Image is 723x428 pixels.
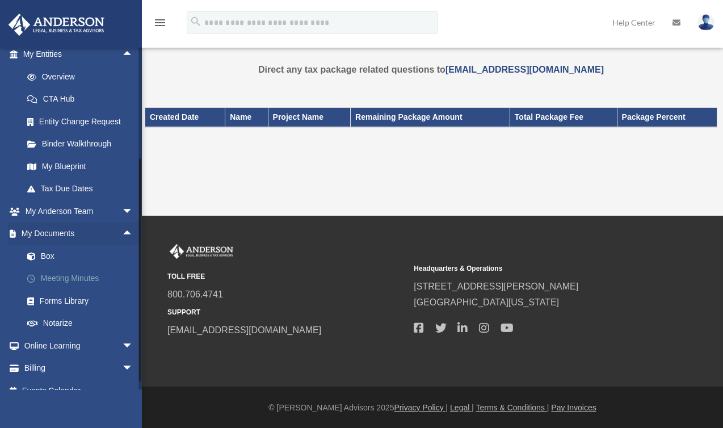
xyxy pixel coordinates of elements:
[122,357,145,380] span: arrow_drop_down
[142,401,723,415] div: © [PERSON_NAME] Advisors 2025
[16,155,150,178] a: My Blueprint
[8,379,150,402] a: Events Calendar
[414,282,578,291] a: [STREET_ADDRESS][PERSON_NAME]
[414,263,652,275] small: Headquarters & Operations
[153,20,167,30] a: menu
[190,15,202,28] i: search
[476,403,549,412] a: Terms & Conditions |
[8,334,150,357] a: Online Learningarrow_drop_down
[16,88,150,111] a: CTA Hub
[5,14,108,36] img: Anderson Advisors Platinum Portal
[122,334,145,358] span: arrow_drop_down
[351,108,510,127] th: Remaining Package Amount
[414,297,559,307] a: [GEOGRAPHIC_DATA][US_STATE]
[8,357,150,380] a: Billingarrow_drop_down
[8,223,150,245] a: My Documentsarrow_drop_up
[8,200,150,223] a: My Anderson Teamarrow_drop_down
[16,133,150,156] a: Binder Walkthrough
[697,14,714,31] img: User Pic
[258,65,604,74] strong: Direct any tax package related questions to
[16,289,150,312] a: Forms Library
[122,223,145,246] span: arrow_drop_up
[510,108,617,127] th: Total Package Fee
[617,108,717,127] th: Package Percent
[167,289,223,299] a: 800.706.4741
[122,200,145,223] span: arrow_drop_down
[16,245,150,267] a: Box
[16,110,150,133] a: Entity Change Request
[394,403,448,412] a: Privacy Policy |
[167,307,406,318] small: SUPPORT
[16,312,150,335] a: Notarize
[145,108,225,127] th: Created Date
[153,16,167,30] i: menu
[268,108,350,127] th: Project Name
[167,271,406,283] small: TOLL FREE
[167,244,236,259] img: Anderson Advisors Platinum Portal
[8,43,150,66] a: My Entitiesarrow_drop_up
[16,267,150,290] a: Meeting Minutes
[450,403,474,412] a: Legal |
[445,65,604,74] a: [EMAIL_ADDRESS][DOMAIN_NAME]
[167,325,321,335] a: [EMAIL_ADDRESS][DOMAIN_NAME]
[551,403,596,412] a: Pay Invoices
[225,108,268,127] th: Name
[16,178,150,200] a: Tax Due Dates
[122,43,145,66] span: arrow_drop_up
[16,65,150,88] a: Overview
